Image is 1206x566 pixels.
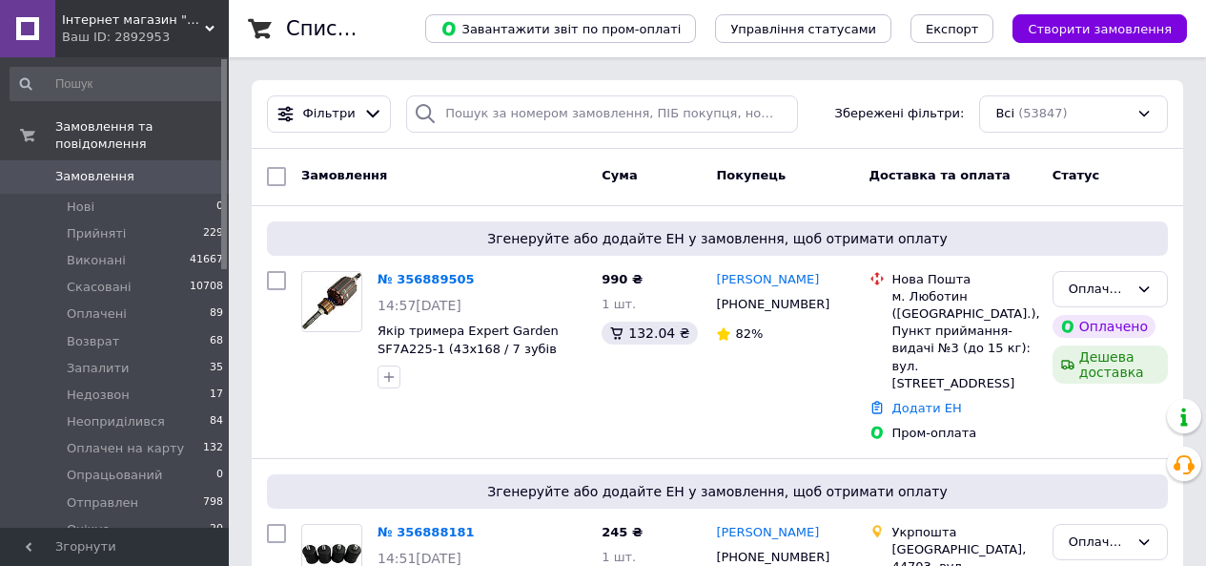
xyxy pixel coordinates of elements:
[62,29,229,46] div: Ваш ID: 2892953
[1018,106,1068,120] span: (53847)
[210,413,223,430] span: 84
[275,482,1160,501] span: Згенеруйте або додайте ЕН у замовлення, щоб отримати оплату
[67,279,132,296] span: Скасовані
[301,271,362,332] a: Фото товару
[730,22,876,36] span: Управління статусами
[302,273,361,330] img: Фото товару
[602,168,637,182] span: Cума
[210,360,223,377] span: 35
[210,305,223,323] span: 89
[835,105,965,123] span: Збережені фільтри:
[210,333,223,350] span: 68
[869,168,1011,182] span: Доставка та оплата
[67,494,138,512] span: Отправлен
[67,413,165,430] span: Неоприділився
[301,168,387,182] span: Замовлення
[62,11,205,29] span: Інтернет магазин "МК"
[55,168,134,185] span: Замовлення
[203,494,223,512] span: 798
[892,425,1037,442] div: Пром-оплата
[716,168,786,182] span: Покупець
[378,272,475,286] a: № 356889505
[716,524,819,542] a: [PERSON_NAME]
[67,333,119,350] span: Возврат
[378,551,461,566] span: 14:51[DATE]
[602,550,636,564] span: 1 шт.
[67,360,130,377] span: Запалити
[378,525,475,539] a: № 356888181
[602,297,636,311] span: 1 шт.
[203,440,223,457] span: 132
[926,22,979,36] span: Експорт
[910,14,994,43] button: Експорт
[892,271,1037,288] div: Нова Пошта
[602,322,697,345] div: 132.04 ₴
[216,199,223,216] span: 0
[1053,168,1100,182] span: Статус
[440,20,681,37] span: Завантажити звіт по пром-оплаті
[1028,22,1172,36] span: Створити замовлення
[1069,533,1129,553] div: Оплачено
[303,105,356,123] span: Фільтри
[712,292,833,317] div: [PHONE_NUMBER]
[67,225,126,242] span: Прийняті
[602,525,643,539] span: 245 ₴
[735,326,763,341] span: 82%
[67,305,127,323] span: Оплачені
[67,252,126,269] span: Виконані
[406,95,798,133] input: Пошук за номером замовлення, ПІБ покупця, номером телефону, Email, номером накладної
[1053,315,1155,338] div: Оплачено
[67,521,109,538] span: Очікує
[67,387,130,404] span: Недозвон
[210,387,223,404] span: 17
[425,14,696,43] button: Завантажити звіт по пром-оплаті
[67,199,94,216] span: Нові
[67,467,162,484] span: Опрацьований
[1069,280,1129,300] div: Оплачено
[67,440,184,457] span: Оплачен на карту
[993,21,1187,35] a: Створити замовлення
[716,271,819,289] a: [PERSON_NAME]
[210,521,223,538] span: 20
[1012,14,1187,43] button: Створити замовлення
[378,298,461,313] span: 14:57[DATE]
[378,324,559,373] a: Якір тримера Expert Garden SF7A225-1 (43х168 / 7 зубів право)
[1053,346,1168,384] div: Дешева доставка
[190,252,223,269] span: 41667
[302,544,361,564] img: Фото товару
[216,467,223,484] span: 0
[10,67,225,101] input: Пошук
[995,105,1014,123] span: Всі
[892,288,1037,392] div: м. Люботин ([GEOGRAPHIC_DATA].), Пункт приймання-видачі №3 (до 15 кг): вул. [STREET_ADDRESS]
[190,279,223,296] span: 10708
[55,118,229,153] span: Замовлення та повідомлення
[275,229,1160,248] span: Згенеруйте або додайте ЕН у замовлення, щоб отримати оплату
[286,17,480,40] h1: Список замовлень
[715,14,891,43] button: Управління статусами
[892,524,1037,541] div: Укрпошта
[892,401,962,415] a: Додати ЕН
[203,225,223,242] span: 229
[602,272,643,286] span: 990 ₴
